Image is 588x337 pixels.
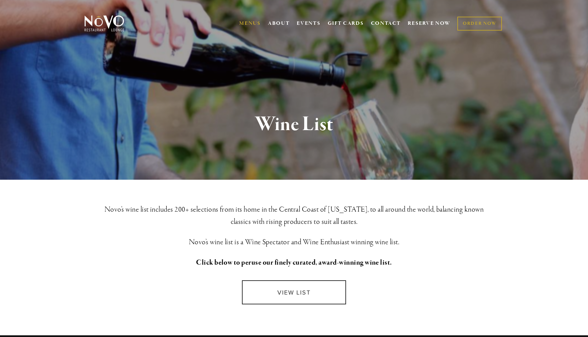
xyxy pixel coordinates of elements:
a: GIFT CARDS [328,17,364,30]
a: MENUS [239,20,261,27]
a: VIEW LIST [242,280,346,304]
a: RESERVE NOW [408,17,451,30]
a: EVENTS [297,20,320,27]
a: ABOUT [268,20,290,27]
a: CONTACT [371,17,401,30]
img: Novo Restaurant &amp; Lounge [83,15,126,32]
h3: Novo’s wine list is a Wine Spectator and Wine Enthusiast winning wine list. [96,236,492,248]
h1: Wine List [96,113,492,136]
a: ORDER NOW [457,17,502,31]
h3: Novo’s wine list includes 200+ selections from its home in the Central Coast of [US_STATE], to al... [96,203,492,228]
strong: Click below to peruse our finely curated, award-winning wine list. [196,258,392,267]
